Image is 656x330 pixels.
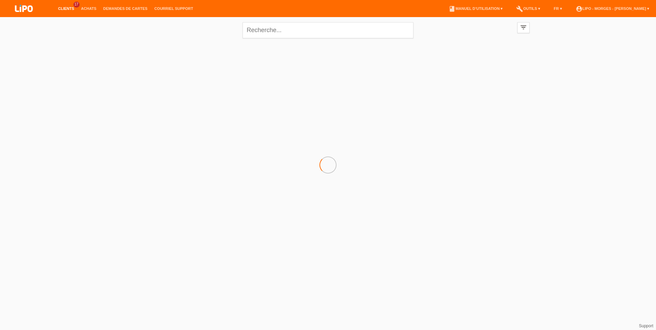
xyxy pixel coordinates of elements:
[516,5,523,12] i: build
[7,14,41,19] a: LIPO pay
[445,6,506,11] a: bookManuel d’utilisation ▾
[520,24,527,31] i: filter_list
[78,6,100,11] a: Achats
[576,5,583,12] i: account_circle
[639,324,653,328] a: Support
[572,6,653,11] a: account_circleLIPO - Morges - [PERSON_NAME] ▾
[73,2,80,8] span: 17
[151,6,196,11] a: Courriel Support
[513,6,543,11] a: buildOutils ▾
[243,22,413,38] input: Recherche...
[449,5,455,12] i: book
[55,6,78,11] a: Clients
[100,6,151,11] a: Demandes de cartes
[550,6,565,11] a: FR ▾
